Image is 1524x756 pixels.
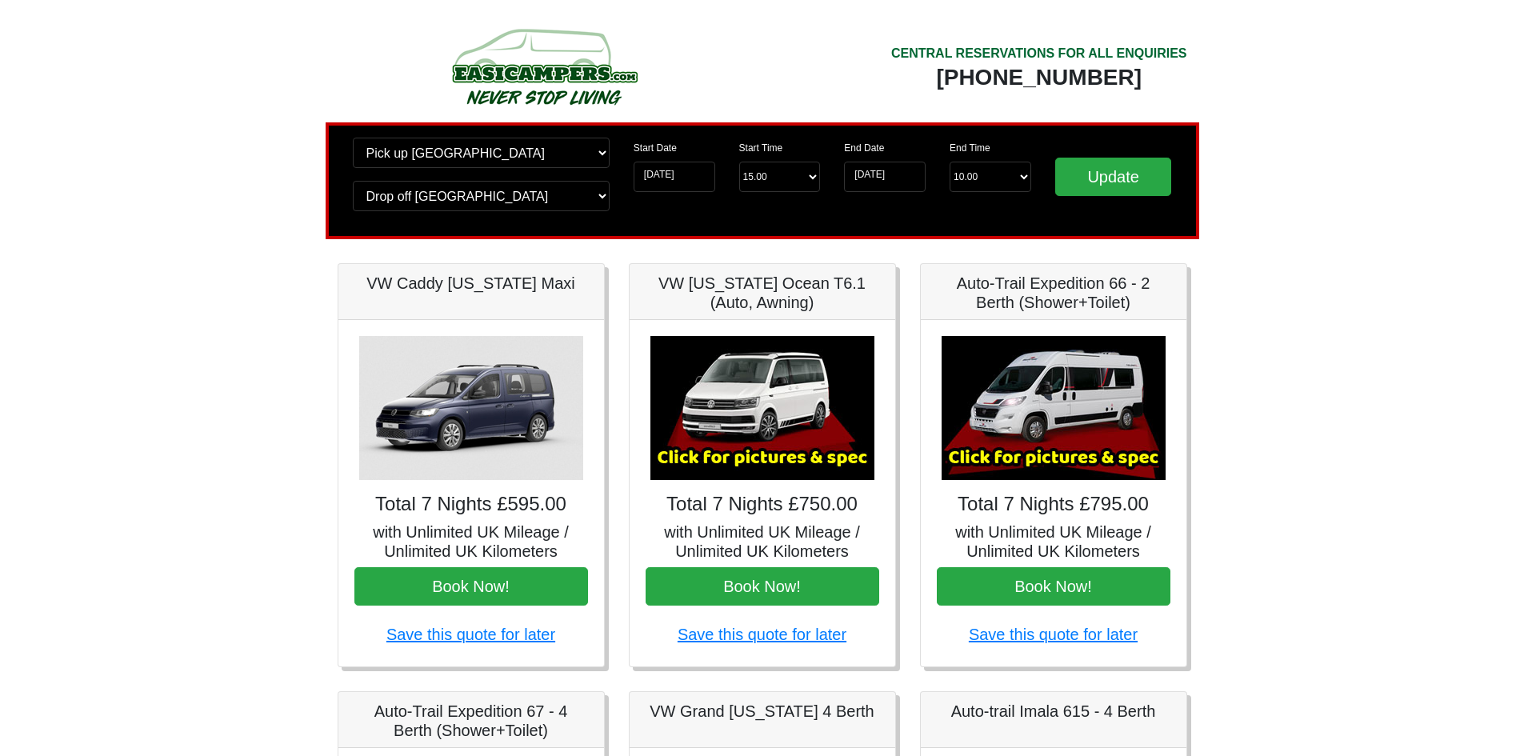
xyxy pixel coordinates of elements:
[634,141,677,155] label: Start Date
[354,702,588,740] h5: Auto-Trail Expedition 67 - 4 Berth (Shower+Toilet)
[942,336,1166,480] img: Auto-Trail Expedition 66 - 2 Berth (Shower+Toilet)
[937,274,1170,312] h5: Auto-Trail Expedition 66 - 2 Berth (Shower+Toilet)
[354,274,588,293] h5: VW Caddy [US_STATE] Maxi
[891,44,1187,63] div: CENTRAL RESERVATIONS FOR ALL ENQUIRIES
[386,626,555,643] a: Save this quote for later
[646,567,879,606] button: Book Now!
[937,493,1170,516] h4: Total 7 Nights £795.00
[1055,158,1172,196] input: Update
[844,162,926,192] input: Return Date
[950,141,990,155] label: End Time
[646,493,879,516] h4: Total 7 Nights £750.00
[891,63,1187,92] div: [PHONE_NUMBER]
[354,567,588,606] button: Book Now!
[646,522,879,561] h5: with Unlimited UK Mileage / Unlimited UK Kilometers
[969,626,1138,643] a: Save this quote for later
[359,336,583,480] img: VW Caddy California Maxi
[739,141,783,155] label: Start Time
[634,162,715,192] input: Start Date
[937,567,1170,606] button: Book Now!
[937,522,1170,561] h5: with Unlimited UK Mileage / Unlimited UK Kilometers
[354,522,588,561] h5: with Unlimited UK Mileage / Unlimited UK Kilometers
[678,626,846,643] a: Save this quote for later
[646,274,879,312] h5: VW [US_STATE] Ocean T6.1 (Auto, Awning)
[646,702,879,721] h5: VW Grand [US_STATE] 4 Berth
[392,22,696,110] img: campers-checkout-logo.png
[354,493,588,516] h4: Total 7 Nights £595.00
[650,336,874,480] img: VW California Ocean T6.1 (Auto, Awning)
[844,141,884,155] label: End Date
[937,702,1170,721] h5: Auto-trail Imala 615 - 4 Berth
